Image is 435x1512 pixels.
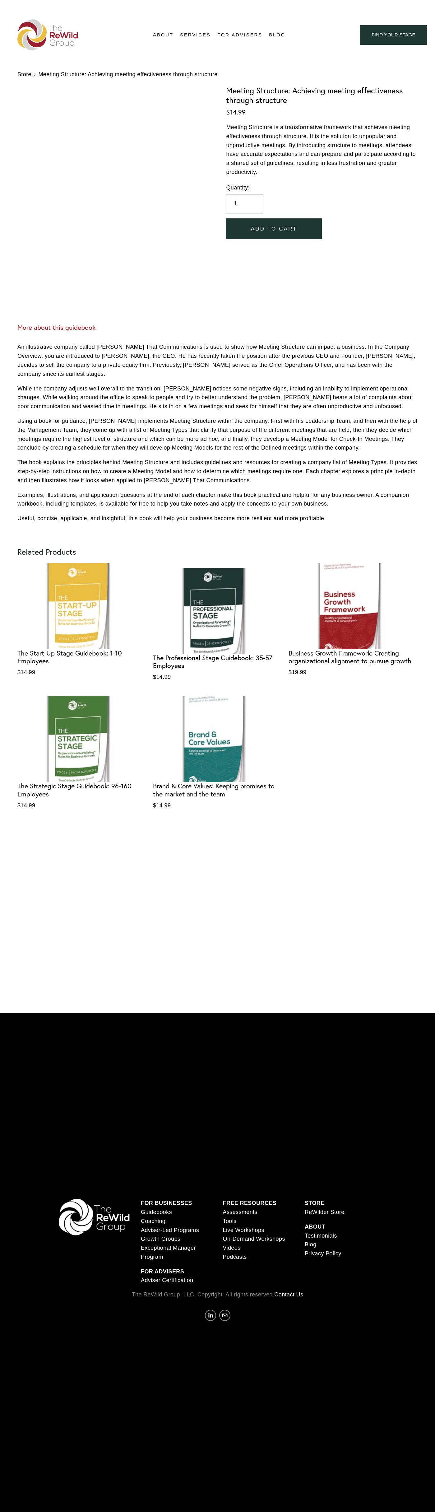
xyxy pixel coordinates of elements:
[17,324,418,332] h3: More about this guidebook
[153,782,282,798] div: Brand & Core Values: Keeping promises to the market and the team
[360,25,427,45] a: find your stage
[223,1208,257,1217] a: Assessments
[180,31,211,39] span: Services
[226,86,418,105] h1: Meeting Structure: Achieving meeting effectiveness through structure
[153,568,282,683] a: The Professional Stage Guidebook: 35-57 Employees
[17,70,31,79] a: Store
[305,1240,317,1249] a: Blog
[153,31,174,39] span: About
[305,1224,325,1230] strong: ABOUT
[226,183,418,192] label: Quantity:
[153,673,282,682] div: $14.99
[17,458,418,485] p: The book explains the principles behind Meeting Structure and includes guidelines and resources f...
[153,30,174,40] a: folder dropdown
[305,1231,337,1240] a: Testimonials
[17,343,418,378] p: An illustrative company called [PERSON_NAME] That Communications is used to show how Meeting Stru...
[223,1217,236,1226] a: Tools
[141,1234,180,1244] a: Growth Groups
[274,1290,303,1299] a: Contact Us
[269,30,285,40] a: Blog
[141,1226,199,1235] a: Adviser-Led Programs
[289,649,418,665] div: Business Growth Framework: Creating organizational alignment to pursue growth
[141,1245,196,1260] span: Exceptional Manager Program
[17,86,218,297] div: Gallery
[34,70,36,79] span: ›
[226,218,322,239] button: Add To Cart
[153,654,282,670] div: The Professional Stage Guidebook: 35-57 Employees
[17,514,418,523] p: Useful, concise, applicable, and insightful; this book will help your business become more resili...
[153,801,282,810] div: $14.99
[223,1200,276,1206] strong: FREE RESOURCES
[17,19,78,50] img: The ReWild Group
[305,1199,325,1208] a: STORE
[141,1236,180,1242] span: Growth Groups
[17,491,418,509] p: Examples, illustrations, and application questions at the end of each chapter make this book prac...
[153,696,282,811] a: Brand & Core Values: Keeping promises to the market and the team
[226,194,263,214] input: Quantity
[226,123,418,177] p: Meeting Structure is a transformative framework that achieves meeting effectiveness through struc...
[38,70,217,79] a: Meeting Structure: Achieving meeting effectiveness through structure
[141,1217,165,1226] a: Coaching
[17,417,418,452] p: Using a book for guidance, [PERSON_NAME] implements Meeting Structure within the company. First w...
[219,1310,230,1321] a: karen@parker4you.com
[141,1276,193,1285] a: Adviser Certification
[226,108,418,116] div: $14.99
[223,1244,240,1253] a: Videos
[180,30,211,40] a: folder dropdown
[59,1290,376,1299] p: The ReWild Group, LLC, Copyright. All rights reserved.
[17,696,146,811] a: The Strategic Stage Guidebook: 96-160 Employees
[223,1253,247,1262] a: Podcasts
[17,801,146,810] div: $14.99
[223,1226,264,1235] a: Live Workshops
[217,30,262,40] a: For Advisers
[141,1244,212,1262] a: Exceptional Manager Program
[289,563,418,678] a: Business Growth Framework: Creating organizational alignment to pursue growth
[205,1310,216,1321] a: LinkedIn
[223,1234,285,1244] a: On-Demand Workshops
[289,563,418,649] img: Business Growth Framework: Creating organizational alignment to pursue growth
[17,668,146,677] div: $14.99
[141,1267,184,1276] a: FOR ADVISERS
[305,1249,341,1258] a: Privacy Policy
[251,226,297,232] span: Add To Cart
[17,782,146,798] div: The Strategic Stage Guidebook: 96-160 Employees
[289,668,418,677] div: $19.99
[141,1208,172,1217] a: Guidebooks
[17,547,418,557] h2: Related Products
[17,563,146,678] a: The Start-Up Stage Guidebook: 1-10 Employees
[141,1199,192,1208] a: FOR BUSINESSES
[305,1200,325,1206] strong: STORE
[141,1268,184,1275] strong: FOR ADVISERS
[305,1222,325,1231] a: ABOUT
[141,1200,192,1206] strong: FOR BUSINESSES
[305,1208,345,1217] a: ReWilder Store
[223,1199,276,1208] a: FREE RESOURCES
[17,384,418,411] p: While the company adjusts well overall to the transition, [PERSON_NAME] notices some negative sig...
[17,649,146,665] div: The Start-Up Stage Guidebook: 1-10 Employees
